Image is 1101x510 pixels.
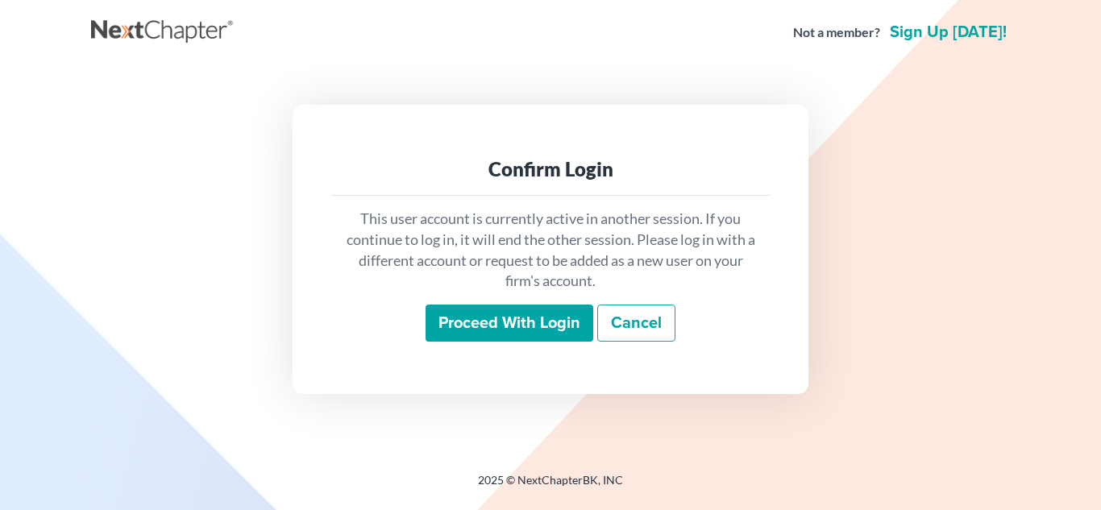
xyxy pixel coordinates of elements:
p: This user account is currently active in another session. If you continue to log in, it will end ... [344,209,757,292]
div: Confirm Login [344,156,757,182]
a: Sign up [DATE]! [887,24,1010,40]
strong: Not a member? [793,23,880,42]
div: 2025 © NextChapterBK, INC [91,472,1010,501]
a: Cancel [597,305,675,342]
input: Proceed with login [426,305,593,342]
